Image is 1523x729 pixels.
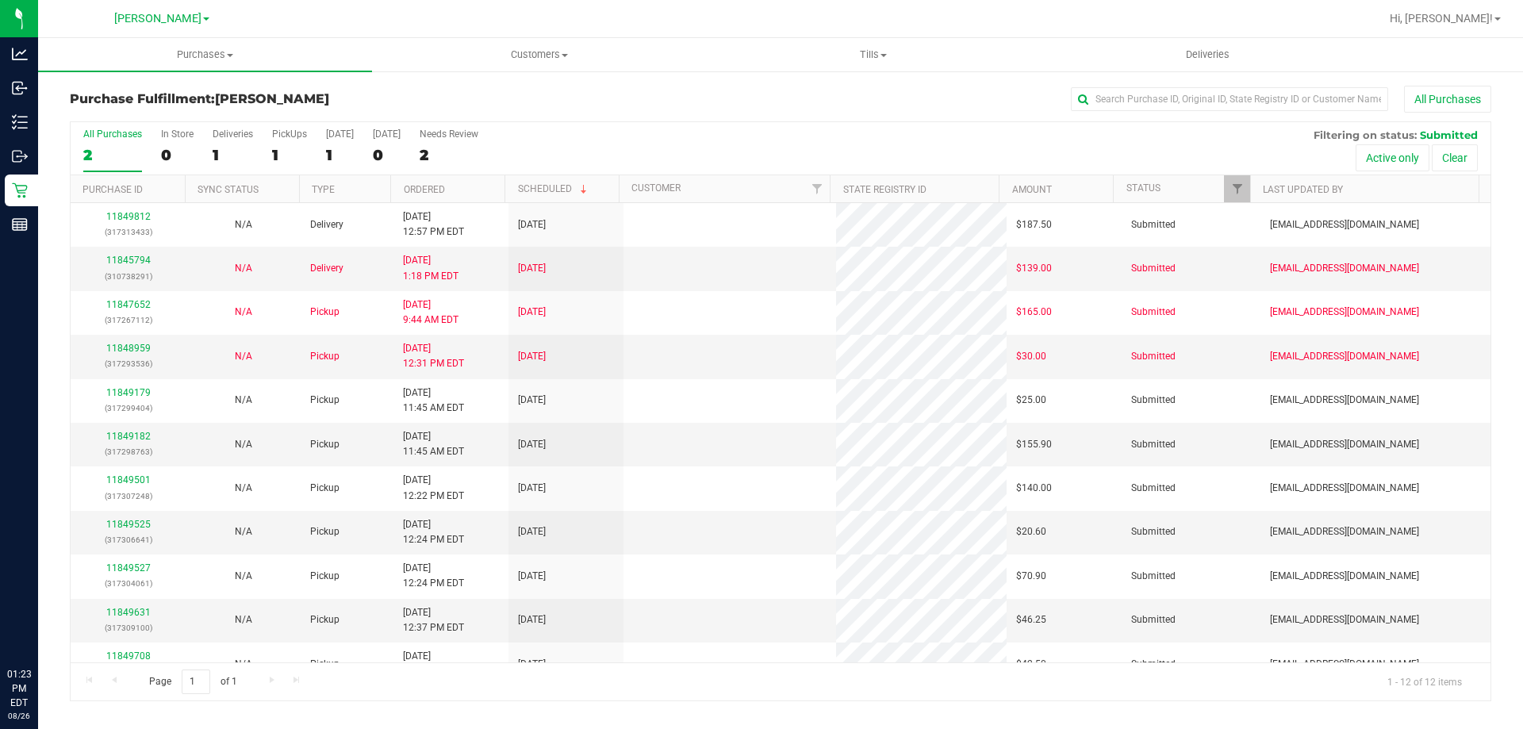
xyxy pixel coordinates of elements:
a: 11849812 [106,211,151,222]
span: Deliveries [1164,48,1251,62]
span: Pickup [310,305,340,320]
a: 11849182 [106,431,151,442]
input: Search Purchase ID, Original ID, State Registry ID or Customer Name... [1071,87,1388,111]
button: N/A [235,305,252,320]
span: Page of 1 [136,670,250,694]
span: Not Applicable [235,219,252,230]
span: $155.90 [1016,437,1052,452]
button: N/A [235,437,252,452]
span: [EMAIL_ADDRESS][DOMAIN_NAME] [1270,393,1419,408]
div: In Store [161,129,194,140]
span: Submitted [1131,524,1176,539]
span: Pickup [310,349,340,364]
span: Submitted [1131,612,1176,627]
span: Tills [707,48,1039,62]
inline-svg: Reports [12,217,28,232]
span: Submitted [1131,657,1176,672]
a: Purchases [38,38,372,71]
span: [DATE] 12:37 PM EDT [403,605,464,635]
a: Purchase ID [82,184,143,195]
span: [EMAIL_ADDRESS][DOMAIN_NAME] [1270,437,1419,452]
span: $46.25 [1016,612,1046,627]
span: 1 - 12 of 12 items [1375,670,1475,693]
div: 1 [326,146,354,164]
span: Submitted [1131,437,1176,452]
span: [DATE] 12:24 PM EDT [403,517,464,547]
a: Filter [804,175,830,202]
span: [EMAIL_ADDRESS][DOMAIN_NAME] [1270,349,1419,364]
p: 01:23 PM EDT [7,667,31,710]
a: 11849179 [106,387,151,398]
p: (317307248) [80,489,176,504]
span: Submitted [1131,217,1176,232]
span: [DATE] [518,481,546,496]
span: Submitted [1131,481,1176,496]
a: 11845794 [106,255,151,266]
a: Scheduled [518,183,590,194]
a: 11849527 [106,562,151,574]
span: Pickup [310,569,340,584]
div: 1 [272,146,307,164]
span: [DATE] 12:57 PM EDT [403,209,464,240]
span: Hi, [PERSON_NAME]! [1390,12,1493,25]
div: 2 [420,146,478,164]
div: [DATE] [326,129,354,140]
a: Tills [706,38,1040,71]
div: [DATE] [373,129,401,140]
button: Clear [1432,144,1478,171]
span: [DATE] [518,569,546,584]
span: Submitted [1131,261,1176,276]
p: (317299404) [80,401,176,416]
span: Not Applicable [235,263,252,274]
span: [DATE] [518,657,546,672]
span: [DATE] [518,437,546,452]
span: Not Applicable [235,306,252,317]
span: [EMAIL_ADDRESS][DOMAIN_NAME] [1270,569,1419,584]
div: PickUps [272,129,307,140]
span: Not Applicable [235,658,252,670]
a: Amount [1012,184,1052,195]
span: [EMAIL_ADDRESS][DOMAIN_NAME] [1270,524,1419,539]
p: (317304061) [80,576,176,591]
span: Not Applicable [235,526,252,537]
input: 1 [182,670,210,694]
button: N/A [235,217,252,232]
span: $25.00 [1016,393,1046,408]
span: Submitted [1420,129,1478,141]
span: [DATE] 12:24 PM EDT [403,561,464,591]
h3: Purchase Fulfillment: [70,92,543,106]
span: [DATE] [518,217,546,232]
button: N/A [235,612,252,627]
a: 11849708 [106,650,151,662]
span: Submitted [1131,349,1176,364]
a: 11849631 [106,607,151,618]
div: Needs Review [420,129,478,140]
p: (317298763) [80,444,176,459]
button: Active only [1356,144,1429,171]
span: Filtering on status: [1314,129,1417,141]
inline-svg: Inbound [12,80,28,96]
a: Filter [1224,175,1250,202]
p: (317306641) [80,532,176,547]
span: Pickup [310,393,340,408]
span: [EMAIL_ADDRESS][DOMAIN_NAME] [1270,612,1419,627]
div: 2 [83,146,142,164]
span: [DATE] [518,305,546,320]
a: Customers [372,38,706,71]
span: Not Applicable [235,570,252,581]
span: [DATE] [518,261,546,276]
a: 11849525 [106,519,151,530]
span: [DATE] [518,393,546,408]
p: 08/26 [7,710,31,722]
button: N/A [235,524,252,539]
span: [DATE] [518,349,546,364]
a: Sync Status [198,184,259,195]
span: Submitted [1131,569,1176,584]
div: 1 [213,146,253,164]
a: Deliveries [1041,38,1375,71]
span: Not Applicable [235,394,252,405]
div: 0 [161,146,194,164]
a: Status [1126,182,1160,194]
span: Purchases [38,48,372,62]
span: [DATE] 12:44 PM EDT [403,649,464,679]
